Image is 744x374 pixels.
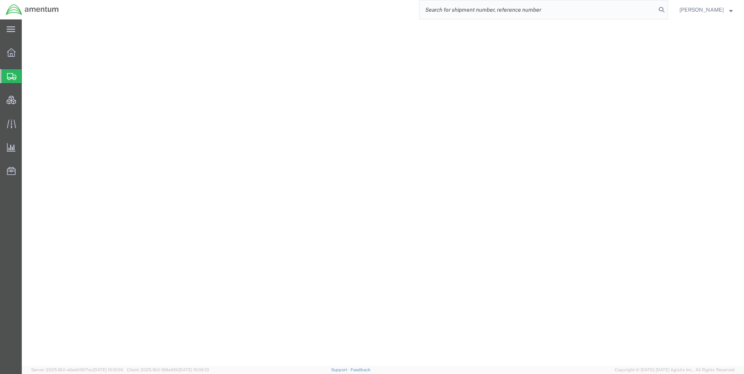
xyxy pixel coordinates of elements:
a: Feedback [351,367,370,372]
a: Support [331,367,351,372]
span: Copyright © [DATE]-[DATE] Agistix Inc., All Rights Reserved [615,367,735,373]
span: Ray Cheatteam [679,5,724,14]
span: Server: 2025.18.0-a0edd1917ac [31,367,123,372]
span: Client: 2025.18.0-198a450 [127,367,209,372]
img: logo [5,4,59,16]
span: [DATE] 10:06:13 [179,367,209,372]
iframe: FS Legacy Container [22,19,744,366]
button: [PERSON_NAME] [679,5,733,14]
input: Search for shipment number, reference number [419,0,656,19]
span: [DATE] 10:10:00 [93,367,123,372]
